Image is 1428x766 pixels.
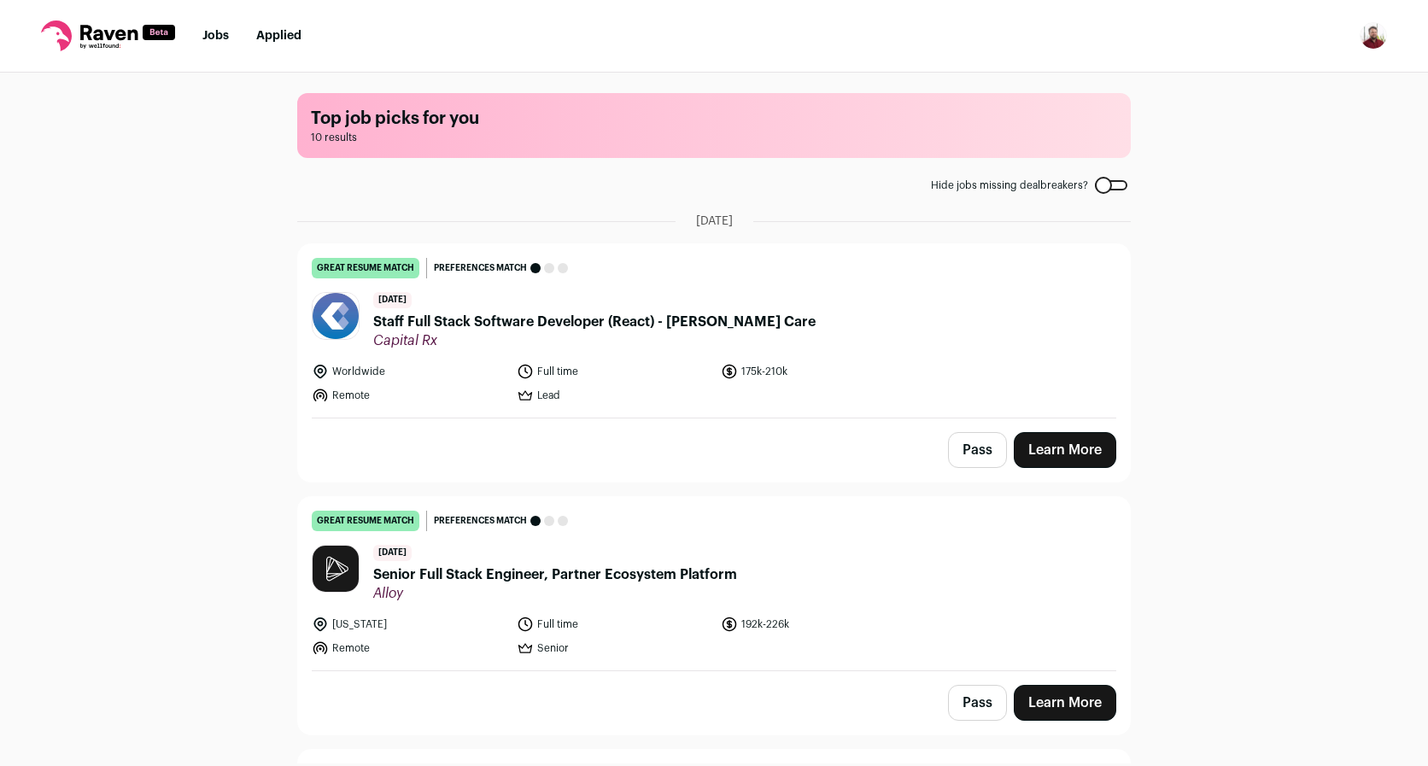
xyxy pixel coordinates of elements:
[1014,432,1116,468] a: Learn More
[313,293,359,339] img: 5263ba6175f492ef6e5435681616682a31ab891e8a023d00f7f1a5f8b3bdb083.jpg
[434,512,527,529] span: Preferences match
[721,363,916,380] li: 175k-210k
[373,312,816,332] span: Staff Full Stack Software Developer (React) - [PERSON_NAME] Care
[202,30,229,42] a: Jobs
[517,387,711,404] li: Lead
[373,332,816,349] span: Capital Rx
[1360,22,1387,50] img: 14223742-medium_jpg
[312,387,506,404] li: Remote
[373,545,412,561] span: [DATE]
[312,511,419,531] div: great resume match
[373,564,737,585] span: Senior Full Stack Engineer, Partner Ecosystem Platform
[298,244,1130,418] a: great resume match Preferences match [DATE] Staff Full Stack Software Developer (React) - [PERSON...
[948,432,1007,468] button: Pass
[1360,22,1387,50] button: Open dropdown
[696,213,733,230] span: [DATE]
[931,178,1088,192] span: Hide jobs missing dealbreakers?
[312,363,506,380] li: Worldwide
[311,107,1117,131] h1: Top job picks for you
[312,258,419,278] div: great resume match
[311,131,1117,144] span: 10 results
[312,640,506,657] li: Remote
[313,546,359,592] img: d7722ef16e4bf543661a87cab42ed8f6f7dec1fe8d71afcc596382b4af0c6e4d.jpg
[312,616,506,633] li: [US_STATE]
[517,363,711,380] li: Full time
[373,585,737,602] span: Alloy
[434,260,527,277] span: Preferences match
[721,616,916,633] li: 192k-226k
[1014,685,1116,721] a: Learn More
[373,292,412,308] span: [DATE]
[517,616,711,633] li: Full time
[298,497,1130,670] a: great resume match Preferences match [DATE] Senior Full Stack Engineer, Partner Ecosystem Platfor...
[517,640,711,657] li: Senior
[256,30,301,42] a: Applied
[948,685,1007,721] button: Pass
